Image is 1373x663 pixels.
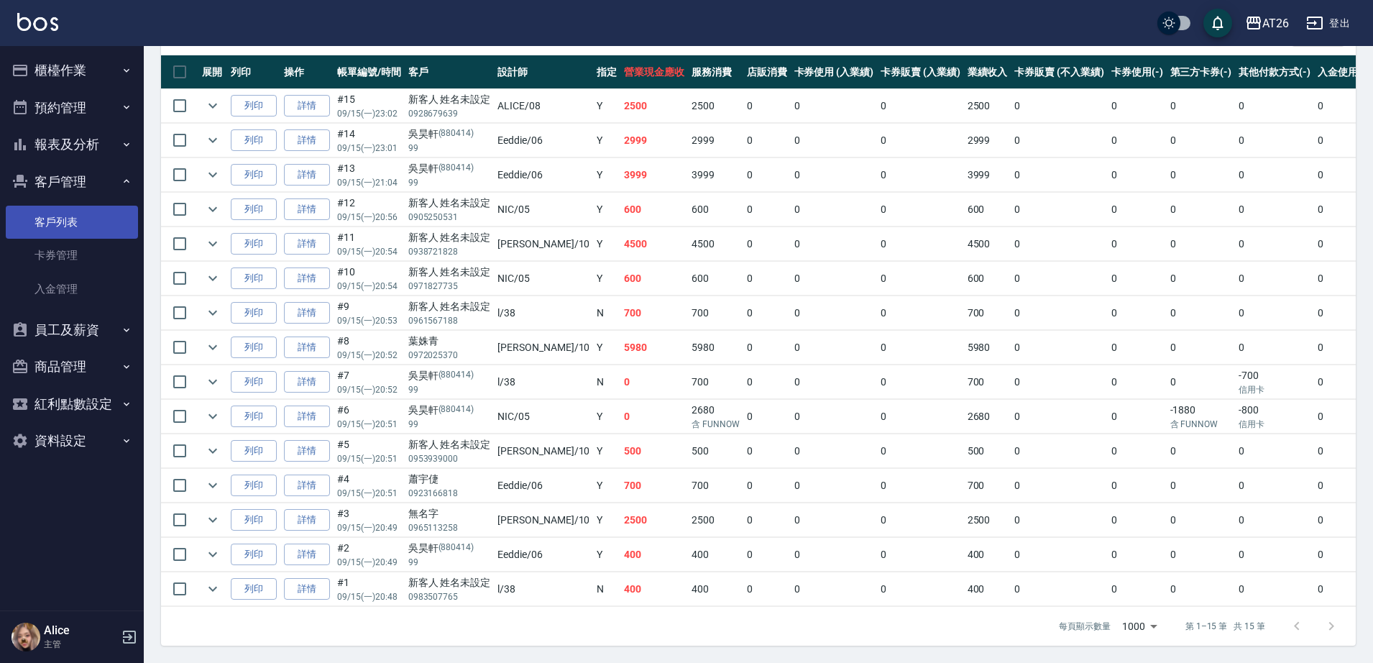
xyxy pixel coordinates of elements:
[334,89,405,123] td: #15
[337,107,401,120] p: 09/15 (一) 23:02
[877,193,964,227] td: 0
[1239,418,1310,431] p: 信用卡
[620,331,688,365] td: 5980
[408,280,491,293] p: 0971827735
[284,198,330,221] a: 詳情
[1235,365,1314,399] td: -700
[964,469,1011,503] td: 700
[494,365,593,399] td: l /38
[1235,227,1314,261] td: 0
[494,227,593,261] td: [PERSON_NAME] /10
[593,193,620,227] td: Y
[494,503,593,537] td: [PERSON_NAME] /10
[1203,9,1232,37] button: save
[791,365,878,399] td: 0
[202,406,224,427] button: expand row
[284,129,330,152] a: 詳情
[1235,89,1314,123] td: 0
[620,503,688,537] td: 2500
[1314,227,1373,261] td: 0
[408,107,491,120] p: 0928679639
[791,227,878,261] td: 0
[743,89,791,123] td: 0
[202,129,224,151] button: expand row
[688,158,743,192] td: 3999
[743,434,791,468] td: 0
[1108,400,1167,434] td: 0
[337,314,401,327] p: 09/15 (一) 20:53
[964,331,1011,365] td: 5980
[791,158,878,192] td: 0
[337,142,401,155] p: 09/15 (一) 23:01
[1167,262,1236,296] td: 0
[494,124,593,157] td: Eeddie /06
[688,227,743,261] td: 4500
[1167,124,1236,157] td: 0
[1011,193,1107,227] td: 0
[1167,400,1236,434] td: -1880
[284,337,330,359] a: 詳情
[408,418,491,431] p: 99
[688,365,743,399] td: 700
[6,89,138,127] button: 預約管理
[1314,331,1373,365] td: 0
[1314,434,1373,468] td: 0
[334,365,405,399] td: #7
[284,578,330,600] a: 詳情
[620,227,688,261] td: 4500
[620,469,688,503] td: 700
[743,193,791,227] td: 0
[6,206,138,239] a: 客戶列表
[877,469,964,503] td: 0
[1314,296,1373,330] td: 0
[620,434,688,468] td: 500
[1011,55,1107,89] th: 卡券販賣 (不入業績)
[1108,158,1167,192] td: 0
[964,434,1011,468] td: 500
[12,623,40,651] img: Person
[337,176,401,189] p: 09/15 (一) 21:04
[337,487,401,500] p: 09/15 (一) 20:51
[791,469,878,503] td: 0
[964,158,1011,192] td: 3999
[494,55,593,89] th: 設計師
[964,193,1011,227] td: 600
[877,55,964,89] th: 卡券販賣 (入業績)
[791,331,878,365] td: 0
[743,296,791,330] td: 0
[1108,193,1167,227] td: 0
[494,434,593,468] td: [PERSON_NAME] /10
[334,124,405,157] td: #14
[620,124,688,157] td: 2999
[688,55,743,89] th: 服務消費
[334,193,405,227] td: #12
[408,452,491,465] p: 0953939000
[593,124,620,157] td: Y
[593,469,620,503] td: Y
[494,331,593,365] td: [PERSON_NAME] /10
[620,400,688,434] td: 0
[202,95,224,116] button: expand row
[1011,158,1107,192] td: 0
[494,262,593,296] td: NIC /05
[202,509,224,531] button: expand row
[1235,193,1314,227] td: 0
[1235,158,1314,192] td: 0
[231,440,277,462] button: 列印
[6,273,138,306] a: 入金管理
[1170,418,1232,431] p: 含 FUNNOW
[1300,10,1356,37] button: 登出
[620,365,688,399] td: 0
[743,331,791,365] td: 0
[438,368,474,383] p: (880414)
[593,296,620,330] td: N
[1235,296,1314,330] td: 0
[1167,55,1236,89] th: 第三方卡券(-)
[44,623,117,638] h5: Alice
[202,233,224,255] button: expand row
[6,385,138,423] button: 紅利點數設定
[1011,434,1107,468] td: 0
[1116,607,1162,646] div: 1000
[1108,55,1167,89] th: 卡券使用(-)
[408,334,491,349] div: 葉姝青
